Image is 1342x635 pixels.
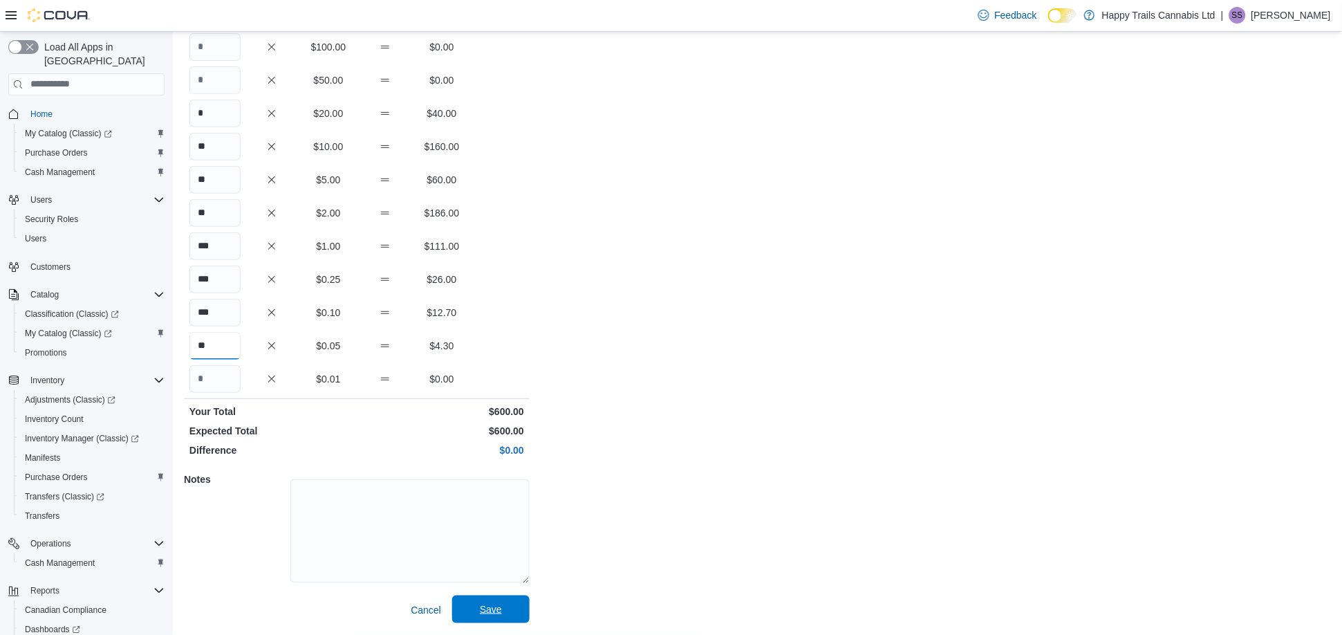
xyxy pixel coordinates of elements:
[303,107,354,120] p: $20.00
[14,304,170,324] a: Classification (Classic)
[3,257,170,277] button: Customers
[14,429,170,448] a: Inventory Manager (Classic)
[189,133,241,160] input: Quantity
[3,534,170,553] button: Operations
[25,105,165,122] span: Home
[25,535,77,552] button: Operations
[480,602,502,616] span: Save
[25,394,115,405] span: Adjustments (Classic)
[30,585,59,596] span: Reports
[19,344,73,361] a: Promotions
[14,229,170,248] button: Users
[19,125,118,142] a: My Catalog (Classic)
[25,491,104,502] span: Transfers (Classic)
[19,411,89,427] a: Inventory Count
[416,273,467,286] p: $26.00
[3,285,170,304] button: Catalog
[189,299,241,326] input: Quantity
[3,104,170,124] button: Home
[995,8,1037,22] span: Feedback
[19,488,165,505] span: Transfers (Classic)
[416,40,467,54] p: $0.00
[973,1,1043,29] a: Feedback
[303,40,354,54] p: $100.00
[416,107,467,120] p: $40.00
[25,128,112,139] span: My Catalog (Classic)
[1251,7,1331,24] p: [PERSON_NAME]
[25,372,70,389] button: Inventory
[14,553,170,573] button: Cash Management
[19,488,110,505] a: Transfers (Classic)
[189,232,241,260] input: Quantity
[19,450,66,466] a: Manifests
[1221,7,1224,24] p: |
[14,600,170,620] button: Canadian Compliance
[25,214,78,225] span: Security Roles
[416,140,467,154] p: $160.00
[3,581,170,600] button: Reports
[189,33,241,61] input: Quantity
[14,163,170,182] button: Cash Management
[19,508,165,524] span: Transfers
[189,266,241,293] input: Quantity
[30,538,71,549] span: Operations
[19,306,165,322] span: Classification (Classic)
[19,211,165,228] span: Security Roles
[1048,23,1049,24] span: Dark Mode
[1229,7,1246,24] div: Sandy Sierra
[14,487,170,506] a: Transfers (Classic)
[30,375,64,386] span: Inventory
[25,328,112,339] span: My Catalog (Classic)
[189,365,241,393] input: Quantity
[14,324,170,343] a: My Catalog (Classic)
[14,143,170,163] button: Purchase Orders
[360,424,524,438] p: $600.00
[189,424,354,438] p: Expected Total
[39,40,165,68] span: Load All Apps in [GEOGRAPHIC_DATA]
[25,259,76,275] a: Customers
[25,372,165,389] span: Inventory
[416,372,467,386] p: $0.00
[25,433,139,444] span: Inventory Manager (Classic)
[25,192,57,208] button: Users
[25,167,95,178] span: Cash Management
[416,173,467,187] p: $60.00
[14,506,170,526] button: Transfers
[19,392,121,408] a: Adjustments (Classic)
[303,206,354,220] p: $2.00
[25,582,65,599] button: Reports
[14,210,170,229] button: Security Roles
[19,145,93,161] a: Purchase Orders
[19,125,165,142] span: My Catalog (Classic)
[416,73,467,87] p: $0.00
[303,140,354,154] p: $10.00
[25,347,67,358] span: Promotions
[25,233,46,244] span: Users
[303,306,354,320] p: $0.10
[3,371,170,390] button: Inventory
[14,468,170,487] button: Purchase Orders
[25,106,58,122] a: Home
[416,239,467,253] p: $111.00
[19,145,165,161] span: Purchase Orders
[19,450,165,466] span: Manifests
[19,469,165,486] span: Purchase Orders
[19,411,165,427] span: Inventory Count
[405,596,447,624] button: Cancel
[30,109,53,120] span: Home
[1102,7,1215,24] p: Happy Trails Cannabis Ltd
[25,472,88,483] span: Purchase Orders
[25,535,165,552] span: Operations
[19,230,165,247] span: Users
[189,199,241,227] input: Quantity
[189,166,241,194] input: Quantity
[189,66,241,94] input: Quantity
[303,372,354,386] p: $0.01
[19,344,165,361] span: Promotions
[3,190,170,210] button: Users
[25,192,165,208] span: Users
[303,273,354,286] p: $0.25
[19,555,165,571] span: Cash Management
[14,409,170,429] button: Inventory Count
[303,173,354,187] p: $5.00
